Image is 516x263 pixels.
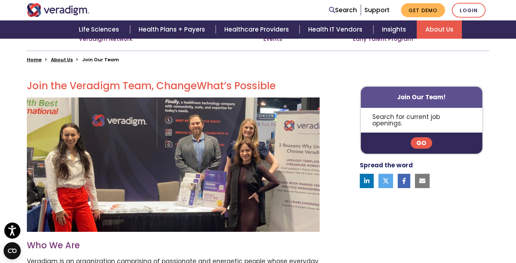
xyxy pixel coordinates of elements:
span: What’s Possible [197,79,276,93]
img: Veradigm logo [27,3,90,17]
a: Login [452,3,486,18]
strong: Spread the word [360,161,413,169]
a: Veradigm Network [79,35,133,43]
a: Health Plans + Payers [130,20,216,39]
a: Insights [373,20,417,39]
a: Events [263,35,282,43]
a: Early Talent Program [353,35,413,43]
a: Support [364,6,390,14]
a: Go [411,137,432,149]
a: Healthcare Providers [216,20,300,39]
a: Search [329,5,357,15]
a: Life Sciences [70,20,130,39]
h3: Who We Are [27,240,320,251]
a: Get Demo [401,3,445,17]
a: About Us [51,56,73,63]
a: Home [27,56,42,63]
strong: Join Our Team! [397,93,446,101]
button: Open CMP widget [4,242,21,259]
h2: Join the Veradigm Team, Change [27,80,320,92]
a: About Us [417,20,462,39]
p: Search for current job openings. [361,108,482,133]
a: Health IT Vendors [300,20,373,39]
